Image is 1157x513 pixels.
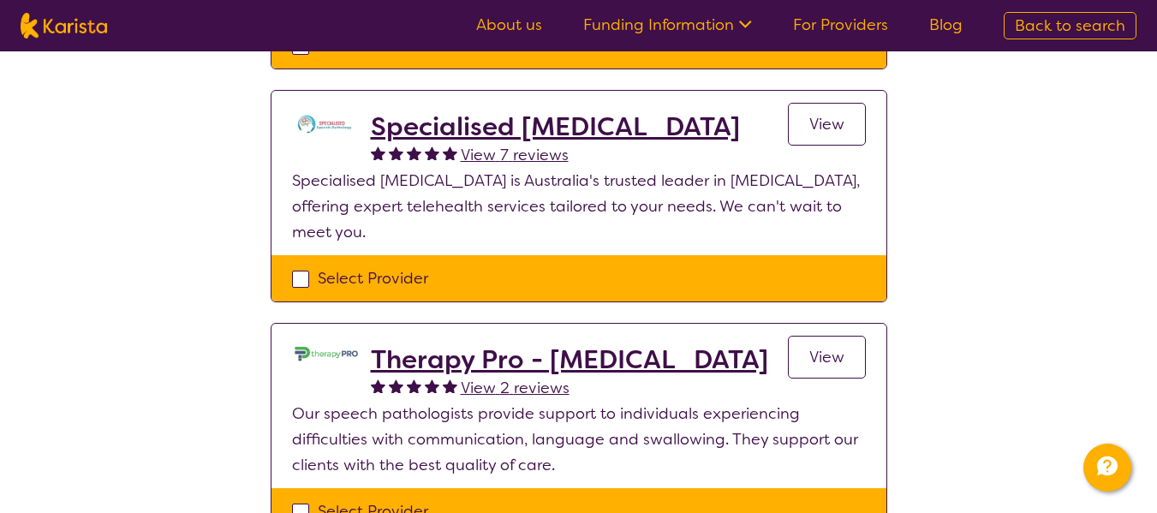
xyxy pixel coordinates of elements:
[788,336,866,379] a: View
[443,146,457,160] img: fullstar
[788,103,866,146] a: View
[583,15,752,35] a: Funding Information
[425,379,439,393] img: fullstar
[1015,15,1125,36] span: Back to search
[476,15,542,35] a: About us
[292,401,866,478] p: Our speech pathologists provide support to individuals experiencing difficulties with communicati...
[389,146,403,160] img: fullstar
[461,142,569,168] a: View 7 reviews
[1083,444,1131,492] button: Channel Menu
[809,114,844,134] span: View
[292,344,361,363] img: wyucndhjj66c2jh0xmwf.jpg
[425,146,439,160] img: fullstar
[461,375,570,401] a: View 2 reviews
[443,379,457,393] img: fullstar
[809,347,844,367] span: View
[929,15,963,35] a: Blog
[461,145,569,165] span: View 7 reviews
[407,379,421,393] img: fullstar
[292,111,361,137] img: tc7lufxpovpqcirzzyzq.png
[371,146,385,160] img: fullstar
[371,379,385,393] img: fullstar
[1004,12,1136,39] a: Back to search
[461,378,570,398] span: View 2 reviews
[371,344,768,375] a: Therapy Pro - [MEDICAL_DATA]
[389,379,403,393] img: fullstar
[407,146,421,160] img: fullstar
[21,13,107,39] img: Karista logo
[292,168,866,245] p: Specialised [MEDICAL_DATA] is Australia's trusted leader in [MEDICAL_DATA], offering expert teleh...
[793,15,888,35] a: For Providers
[371,111,740,142] a: Specialised [MEDICAL_DATA]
